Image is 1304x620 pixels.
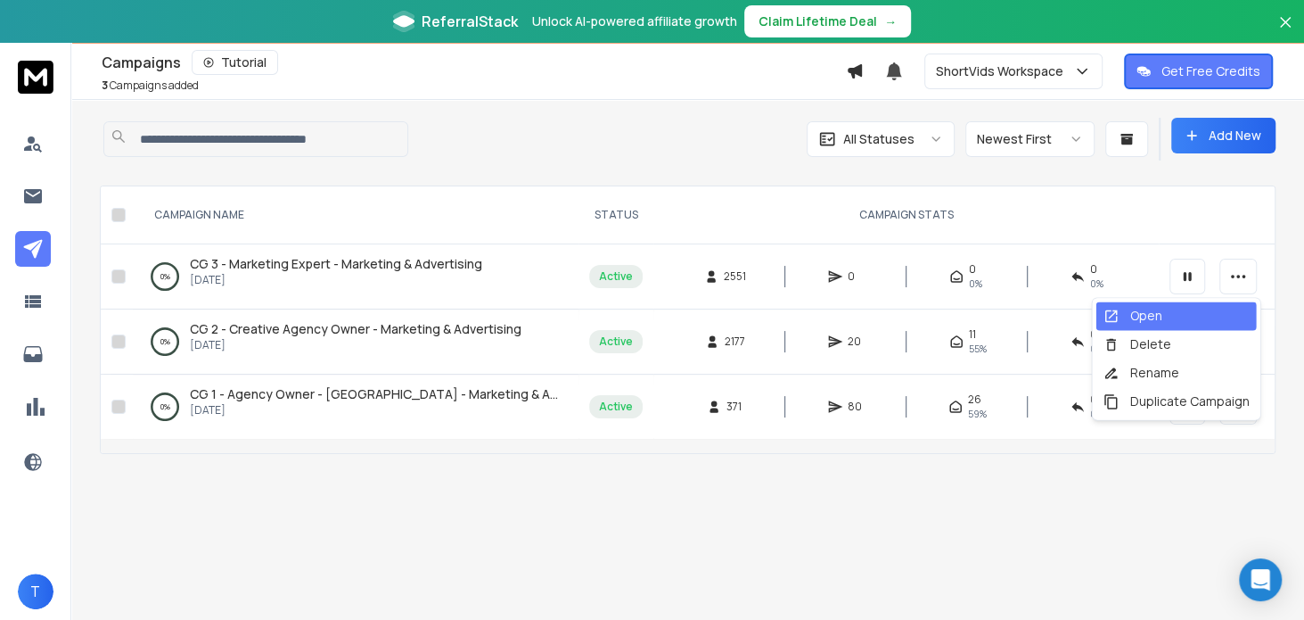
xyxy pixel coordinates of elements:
span: 0 [848,269,865,284]
button: T [18,574,53,609]
span: 11 [969,327,976,342]
div: Campaigns [102,50,846,75]
span: CG 2 - Creative Agency Owner - Marketing & Advertising [190,320,521,337]
td: 0%CG 3 - Marketing Expert - Marketing & Advertising[DATE] [133,244,578,310]
p: ShortVids Workspace [936,62,1070,80]
span: 20 [848,335,865,349]
span: 59 % [968,407,987,421]
span: 0% [969,277,982,291]
button: Get Free Credits [1124,54,1273,89]
span: 26 [968,393,981,407]
p: 0 % [160,333,170,351]
span: 55 % [969,342,987,356]
td: 0%CG 1 - Agency Owner - [GEOGRAPHIC_DATA] - Marketing & Advertising[DATE] [133,375,578,440]
span: 0 [1090,262,1097,277]
span: 80 [848,400,865,414]
p: 0 % [160,268,170,285]
div: Open [1103,307,1162,325]
button: Newest First [965,121,1095,157]
th: CAMPAIGN STATS [653,186,1159,244]
button: Close banner [1274,11,1297,54]
p: All Statuses [843,130,914,148]
a: CG 3 - Marketing Expert - Marketing & Advertising [190,255,482,273]
span: CG 3 - Marketing Expert - Marketing & Advertising [190,255,482,272]
span: 3 [102,78,108,93]
div: Open Intercom Messenger [1239,558,1282,601]
div: Active [599,335,633,349]
p: [DATE] [190,338,521,352]
p: Campaigns added [102,79,199,93]
p: [DATE] [190,273,482,287]
span: 2177 [725,335,745,349]
div: Active [599,400,633,414]
p: Unlock AI-powered affiliate growth [532,12,737,30]
span: 371 [726,400,744,414]
p: [DATE] [190,403,561,417]
div: Duplicate Campaign [1103,393,1250,410]
p: Get Free Credits [1161,62,1260,80]
span: 0 % [1090,342,1103,356]
span: ReferralStack [422,11,518,32]
th: STATUS [578,186,653,244]
span: 2551 [724,269,746,284]
th: CAMPAIGN NAME [133,186,578,244]
span: 0 [969,262,976,277]
td: 0%CG 2 - Creative Agency Owner - Marketing & Advertising[DATE] [133,310,578,375]
span: 0 [1090,327,1097,342]
button: Add New [1171,118,1275,153]
span: → [884,12,897,30]
div: Active [599,269,633,284]
button: Claim Lifetime Deal→ [744,5,911,37]
div: Rename [1103,364,1179,382]
span: 0% [1090,277,1103,291]
a: CG 2 - Creative Agency Owner - Marketing & Advertising [190,320,521,338]
div: Delete [1103,335,1171,353]
p: 0 % [160,398,170,416]
span: CG 1 - Agency Owner - [GEOGRAPHIC_DATA] - Marketing & Advertising [190,385,610,402]
a: CG 1 - Agency Owner - [GEOGRAPHIC_DATA] - Marketing & Advertising [190,385,561,403]
span: 0 % [1090,407,1103,421]
span: 0 [1090,393,1097,407]
button: Tutorial [192,50,278,75]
